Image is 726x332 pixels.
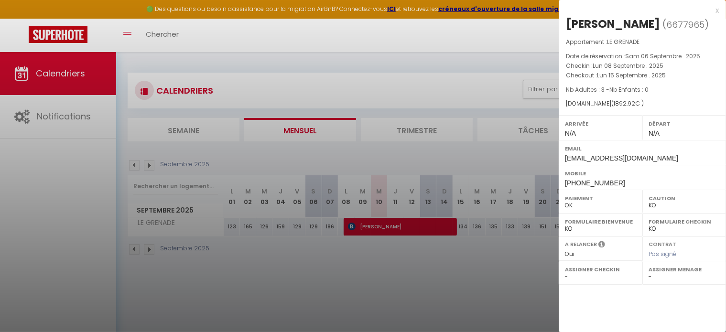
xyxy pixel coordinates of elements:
label: Contrat [649,240,676,246]
span: Nb Enfants : 0 [609,86,649,94]
span: Lun 15 Septembre . 2025 [597,71,666,79]
label: Email [565,144,720,153]
div: [DOMAIN_NAME] [566,99,719,108]
label: Arrivée [565,119,636,129]
span: [PHONE_NUMBER] [565,179,625,187]
label: A relancer [565,240,597,248]
span: LE GRENADE [607,38,639,46]
span: 6677965 [666,19,704,31]
span: N/A [649,129,660,137]
span: ( ) [662,18,709,31]
p: Checkin : [566,61,719,71]
label: Paiement [565,193,636,203]
label: Départ [649,119,720,129]
span: N/A [565,129,576,137]
span: 1892.92 [614,99,635,107]
span: Pas signé [649,250,676,258]
span: ( € ) [611,99,644,107]
div: x [559,5,719,16]
i: Sélectionner OUI si vous souhaiter envoyer les séquences de messages post-checkout [598,240,605,251]
label: Assigner Menage [649,265,720,274]
label: Mobile [565,169,720,178]
div: [PERSON_NAME] [566,16,660,32]
span: Nb Adultes : 3 - [566,86,649,94]
p: Date de réservation : [566,52,719,61]
label: Formulaire Checkin [649,217,720,226]
label: Assigner Checkin [565,265,636,274]
span: [EMAIL_ADDRESS][DOMAIN_NAME] [565,154,678,162]
p: Checkout : [566,71,719,80]
span: Lun 08 Septembre . 2025 [593,62,663,70]
label: Caution [649,193,720,203]
span: Sam 06 Septembre . 2025 [625,52,700,60]
p: Appartement : [566,37,719,47]
button: Ouvrir le widget de chat LiveChat [8,4,36,32]
label: Formulaire Bienvenue [565,217,636,226]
